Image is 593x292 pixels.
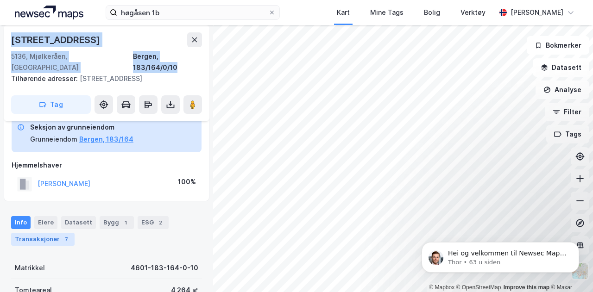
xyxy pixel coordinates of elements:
[504,284,549,291] a: Improve this map
[408,223,593,287] iframe: Intercom notifications melding
[117,6,268,19] input: Søk på adresse, matrikkel, gårdeiere, leietakere eller personer
[61,216,96,229] div: Datasett
[11,95,91,114] button: Tag
[545,103,589,121] button: Filter
[461,7,486,18] div: Verktøy
[30,122,133,133] div: Seksjon av grunneiendom
[15,262,45,273] div: Matrikkel
[11,75,80,82] span: Tilhørende adresser:
[536,81,589,99] button: Analyse
[424,7,440,18] div: Bolig
[34,216,57,229] div: Eiere
[11,32,102,47] div: [STREET_ADDRESS]
[511,7,563,18] div: [PERSON_NAME]
[100,216,134,229] div: Bygg
[527,36,589,55] button: Bokmerker
[11,51,133,73] div: 5136, Mjølkeråen, [GEOGRAPHIC_DATA]
[156,218,165,227] div: 2
[11,233,75,246] div: Transaksjoner
[370,7,404,18] div: Mine Tags
[429,284,454,291] a: Mapbox
[12,160,202,171] div: Hjemmelshaver
[546,125,589,143] button: Tags
[456,284,501,291] a: OpenStreetMap
[62,235,71,244] div: 7
[15,6,83,19] img: logo.a4113a55bc3d86da70a041830d287a7e.svg
[178,176,196,187] div: 100%
[337,7,350,18] div: Kart
[138,216,169,229] div: ESG
[131,262,198,273] div: 4601-183-164-0-10
[79,134,133,145] button: Bergen, 183/164
[11,73,195,84] div: [STREET_ADDRESS]
[133,51,202,73] div: Bergen, 183/164/0/10
[30,134,77,145] div: Grunneiendom
[121,218,130,227] div: 1
[533,58,589,77] button: Datasett
[11,216,31,229] div: Info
